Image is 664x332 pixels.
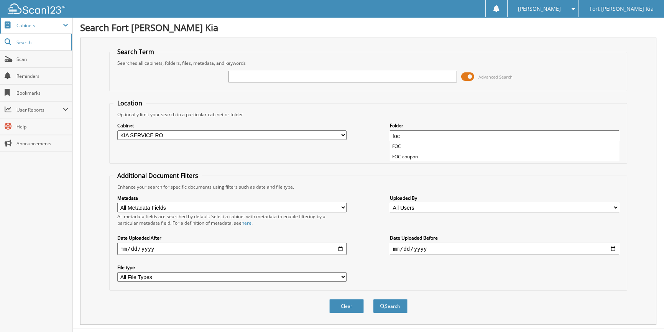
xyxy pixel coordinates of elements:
[117,195,347,201] label: Metadata
[626,295,664,332] iframe: Chat Widget
[373,299,408,313] button: Search
[8,3,65,14] img: scan123-logo-white.svg
[113,60,623,66] div: Searches all cabinets, folders, files, metadata, and keywords
[16,39,67,46] span: Search
[16,107,63,113] span: User Reports
[117,243,347,255] input: start
[113,48,158,56] legend: Search Term
[390,151,619,162] li: FOC coupon
[113,184,623,190] div: Enhance your search for specific documents using filters such as date and file type.
[16,73,68,79] span: Reminders
[390,141,619,151] li: FOC
[16,140,68,147] span: Announcements
[590,7,654,11] span: Fort [PERSON_NAME] Kia
[80,21,656,34] h1: Search Fort [PERSON_NAME] Kia
[117,122,347,129] label: Cabinet
[117,235,347,241] label: Date Uploaded After
[113,99,146,107] legend: Location
[390,235,619,241] label: Date Uploaded Before
[113,171,202,180] legend: Additional Document Filters
[390,122,619,129] label: Folder
[117,264,347,271] label: File type
[390,195,619,201] label: Uploaded By
[16,123,68,130] span: Help
[329,299,364,313] button: Clear
[16,56,68,62] span: Scan
[117,213,347,226] div: All metadata fields are searched by default. Select a cabinet with metadata to enable filtering b...
[16,90,68,96] span: Bookmarks
[242,220,251,226] a: here
[478,74,512,80] span: Advanced Search
[16,22,63,29] span: Cabinets
[390,243,619,255] input: end
[113,111,623,118] div: Optionally limit your search to a particular cabinet or folder
[518,7,561,11] span: [PERSON_NAME]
